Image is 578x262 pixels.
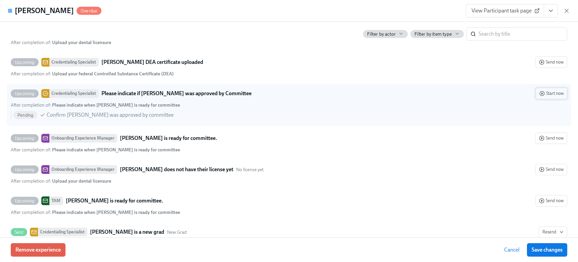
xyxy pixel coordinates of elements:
span: Pending [13,113,37,118]
span: Remove experience [15,247,61,253]
span: Filter by item type [414,31,452,37]
a: View Participant task page [466,4,544,17]
span: Send now [539,135,564,142]
span: Upcoming [11,91,39,96]
span: Start now [539,90,564,97]
button: UpcomingOnboarding Experience Manager[PERSON_NAME] is ready for committee.After completion of: Pl... [535,133,567,144]
strong: [PERSON_NAME] DEA certificate uploaded [101,58,203,66]
strong: Please indicate when [PERSON_NAME] is ready for committee [52,147,180,153]
strong: [PERSON_NAME] does not have their license yet [120,165,233,174]
span: Upcoming [11,60,39,65]
button: Filter by item type [410,30,464,38]
strong: Please indicate if [PERSON_NAME] was approved by Committee [101,89,252,98]
div: TAM [49,196,63,205]
span: Overdue [77,8,101,13]
button: View task page [544,4,558,17]
span: Send now [539,197,564,204]
strong: Upload your federal Controlled Substance Certificate (DEA) [52,71,174,77]
div: Credentialing Specialist [49,58,99,67]
strong: [PERSON_NAME] is ready for committee. [120,134,217,142]
div: After completion of : [11,147,180,153]
span: Resend [542,229,564,235]
strong: [PERSON_NAME] is ready for committee. [66,197,163,205]
strong: Upload your dental licensure [52,40,111,45]
strong: Please indicate when [PERSON_NAME] is ready for committee [52,102,180,108]
div: Onboarding Experience Manager [49,134,117,143]
span: Confirm [PERSON_NAME] was approved by committee [47,111,174,119]
strong: Upload your dental licensure [52,178,111,184]
div: Credentialing Specialist [38,228,87,236]
div: After completion of : [11,102,180,108]
button: Cancel [499,243,524,257]
span: Upcoming [11,198,39,203]
input: Search by title [479,27,567,41]
span: Filter by actor [367,31,396,37]
div: After completion of : [11,39,111,46]
span: This message uses the "New Grad" audience [167,229,187,235]
span: Send now [539,166,564,173]
strong: Please indicate when [PERSON_NAME] is ready for committee [52,210,180,215]
span: This message uses the "No license yet" audience [236,166,264,173]
span: Upcoming [11,136,39,141]
button: UpcomingCredentialing SpecialistPlease indicate if [PERSON_NAME] was approved by CommitteeAfter c... [536,88,567,99]
button: UpcomingCredentialing Specialist[PERSON_NAME] DEA certificate uploadedAfter completion of: Upload... [535,57,567,68]
button: Save changes [527,243,567,257]
span: Upcoming [11,167,39,172]
span: Cancel [504,247,520,253]
span: Send now [539,59,564,66]
div: After completion of : [11,71,174,77]
span: View Participant task page [472,7,538,14]
span: Sent [11,230,27,235]
div: After completion of : [11,178,111,184]
span: Save changes [532,247,563,253]
div: Credentialing Specialist [49,89,99,98]
button: UpcomingTAM[PERSON_NAME] is ready for committee.After completion of: Please indicate when [PERSON... [535,195,567,207]
button: UpcomingOnboarding Experience Manager[PERSON_NAME] does not have their license yetNo license yetA... [535,164,567,175]
div: After completion of : [11,209,180,216]
button: Filter by actor [363,30,408,38]
div: Onboarding Experience Manager [49,165,117,174]
strong: [PERSON_NAME] is a new grad [90,228,164,236]
button: Remove experience [11,243,65,257]
button: SentCredentialing Specialist[PERSON_NAME] is a new gradNew GradSent on[DATE] [539,226,567,238]
h4: [PERSON_NAME] [15,6,74,16]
